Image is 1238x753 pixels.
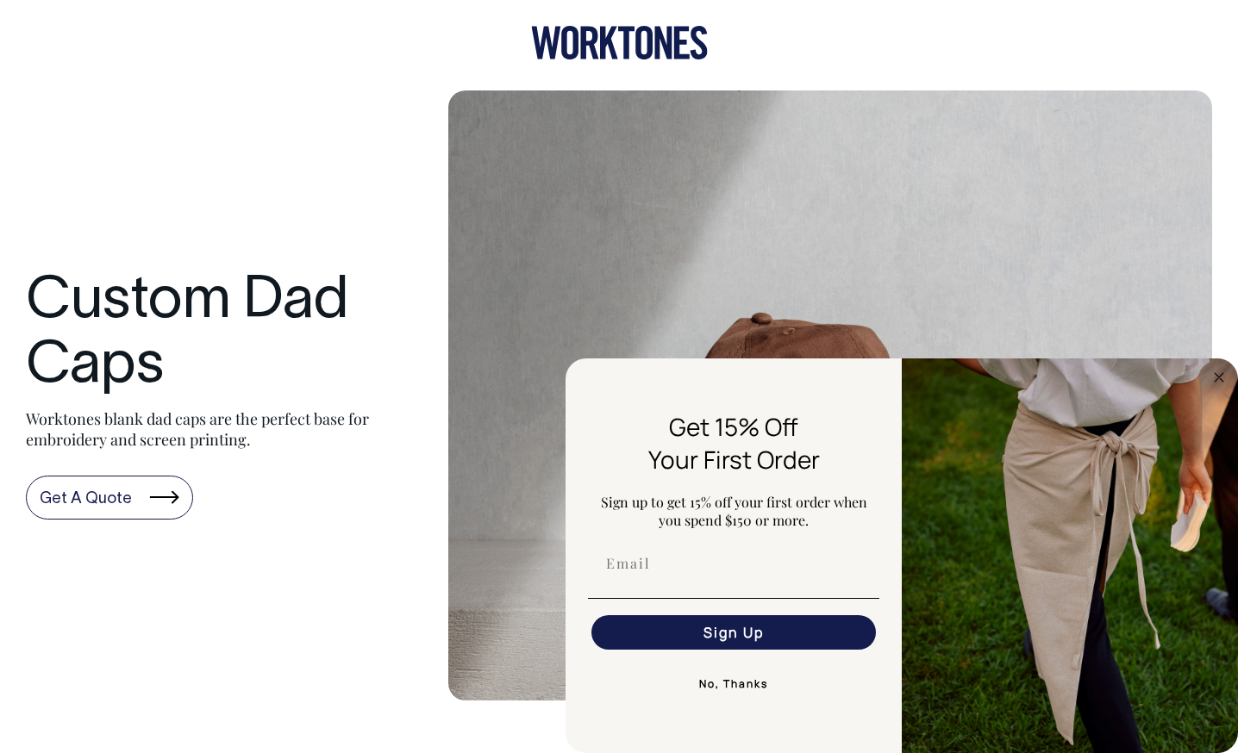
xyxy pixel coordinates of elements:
a: Get A Quote [26,476,193,520]
span: Your First Order [648,443,820,476]
button: Close dialog [1209,367,1229,388]
h1: Custom Dad Caps [26,271,414,400]
span: Get 15% Off [669,410,798,443]
span: Sign up to get 15% off your first order when you spend $150 or more. [601,493,867,529]
img: 5e34ad8f-4f05-4173-92a8-ea475ee49ac9.jpeg [902,358,1238,753]
input: Email [591,546,876,581]
div: FLYOUT Form [566,358,1238,753]
img: underline [588,598,879,599]
button: Sign Up [591,615,876,650]
button: No, Thanks [588,667,879,701]
p: Worktones blank dad caps are the perfect base for embroidery and screen printing. [26,408,414,450]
